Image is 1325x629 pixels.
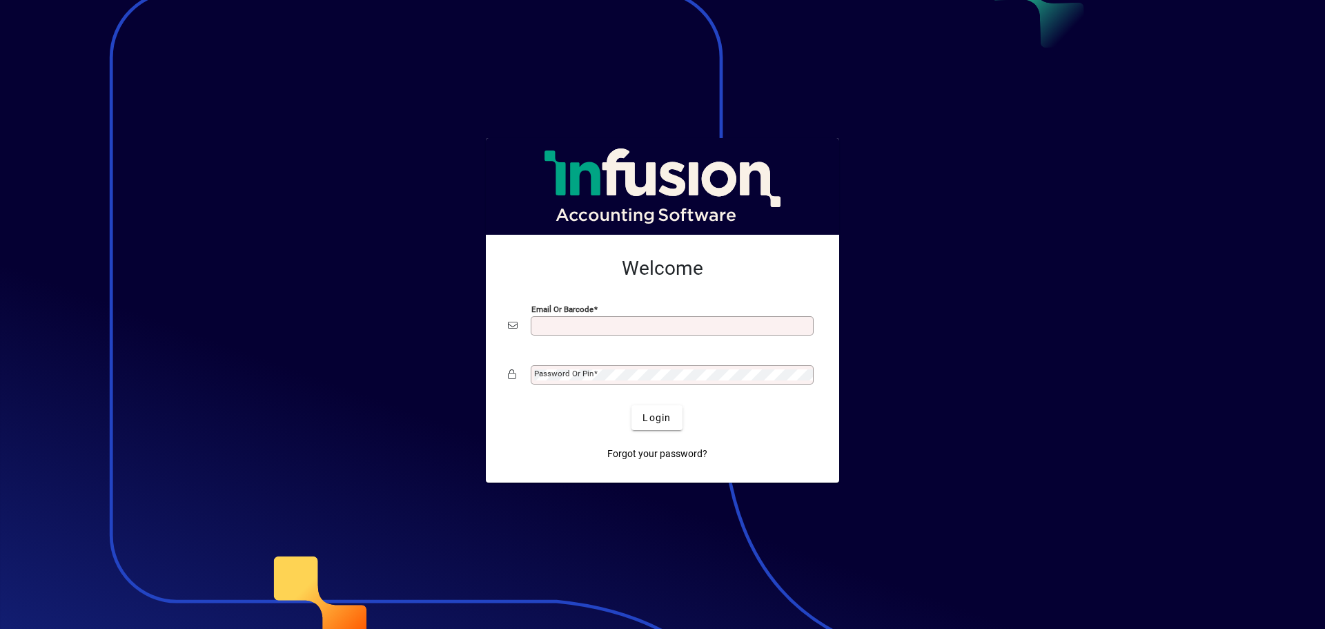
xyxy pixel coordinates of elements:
[642,411,671,425] span: Login
[602,441,713,466] a: Forgot your password?
[631,405,682,430] button: Login
[534,369,593,378] mat-label: Password or Pin
[531,304,593,314] mat-label: Email or Barcode
[508,257,817,280] h2: Welcome
[607,447,707,461] span: Forgot your password?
